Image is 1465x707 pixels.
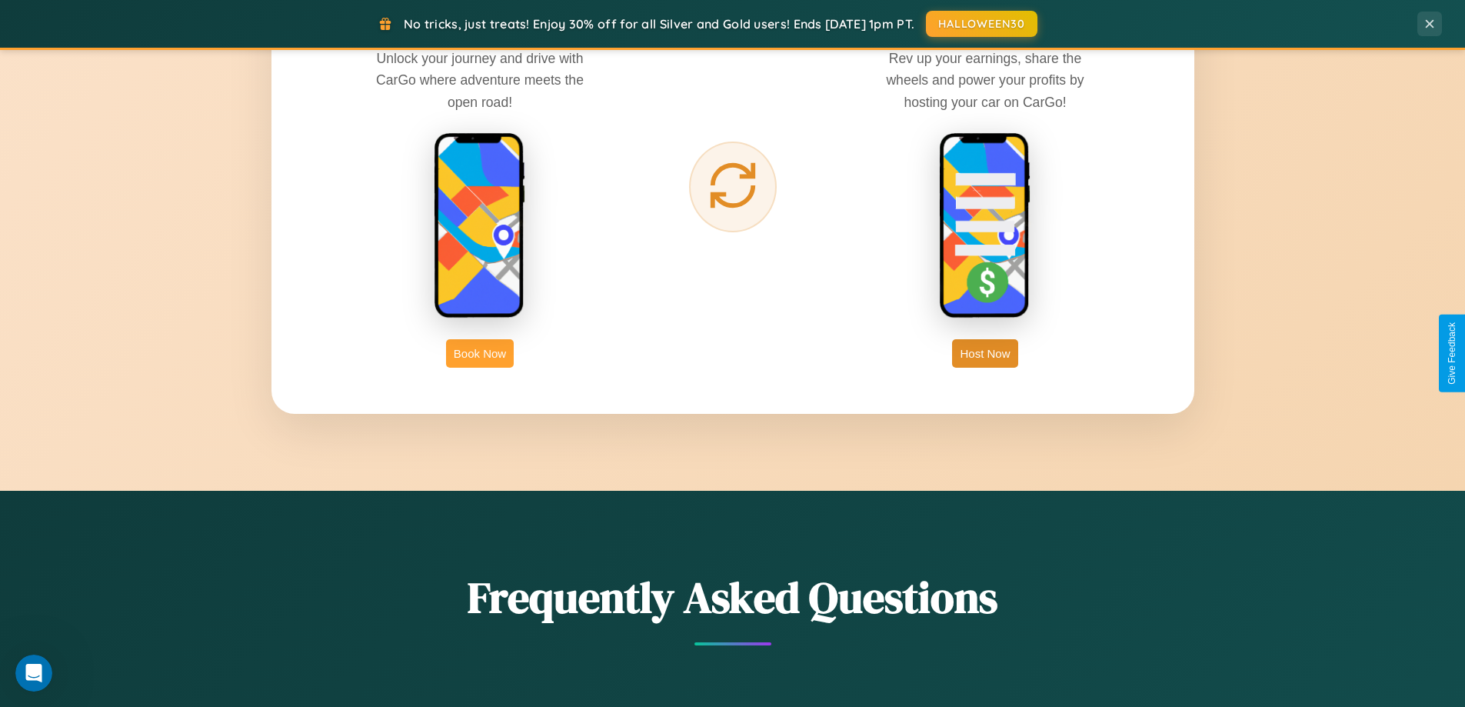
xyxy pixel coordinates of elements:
button: Book Now [446,339,514,368]
h2: Frequently Asked Questions [271,568,1194,627]
span: No tricks, just treats! Enjoy 30% off for all Silver and Gold users! Ends [DATE] 1pm PT. [404,16,914,32]
button: HALLOWEEN30 [926,11,1037,37]
p: Rev up your earnings, share the wheels and power your profits by hosting your car on CarGo! [870,48,1100,112]
button: Host Now [952,339,1017,368]
img: host phone [939,132,1031,320]
img: rent phone [434,132,526,320]
p: Unlock your journey and drive with CarGo where adventure meets the open road! [365,48,595,112]
iframe: Intercom live chat [15,655,52,692]
div: Give Feedback [1447,322,1457,385]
